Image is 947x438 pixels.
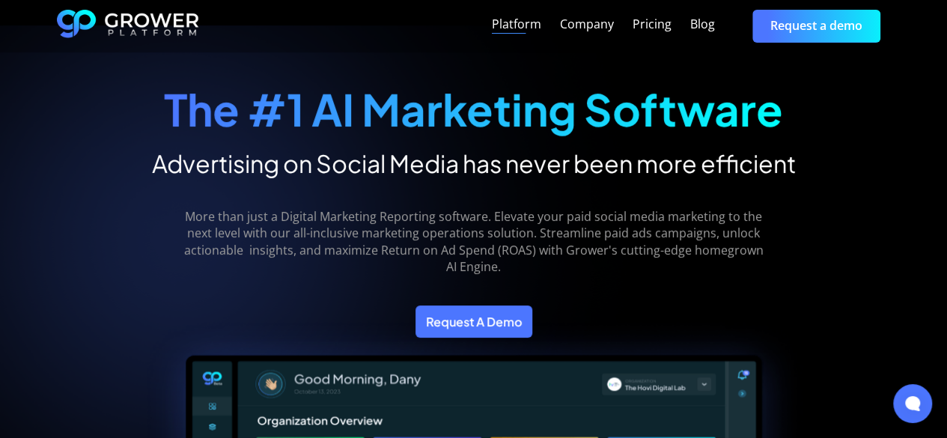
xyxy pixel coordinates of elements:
a: Pricing [633,16,672,34]
div: Platform [492,17,541,31]
strong: The #1 AI Marketing Software [164,82,783,136]
a: Company [560,16,614,34]
a: Request a demo [752,10,880,42]
a: home [57,10,199,43]
h2: Advertising on Social Media has never been more efficient [152,148,796,178]
div: Blog [690,17,715,31]
p: More than just a Digital Marketing Reporting software. Elevate your paid social media marketing t... [173,208,774,276]
div: Pricing [633,17,672,31]
a: Platform [492,16,541,34]
a: Blog [690,16,715,34]
div: Company [560,17,614,31]
a: Request A Demo [415,305,532,338]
